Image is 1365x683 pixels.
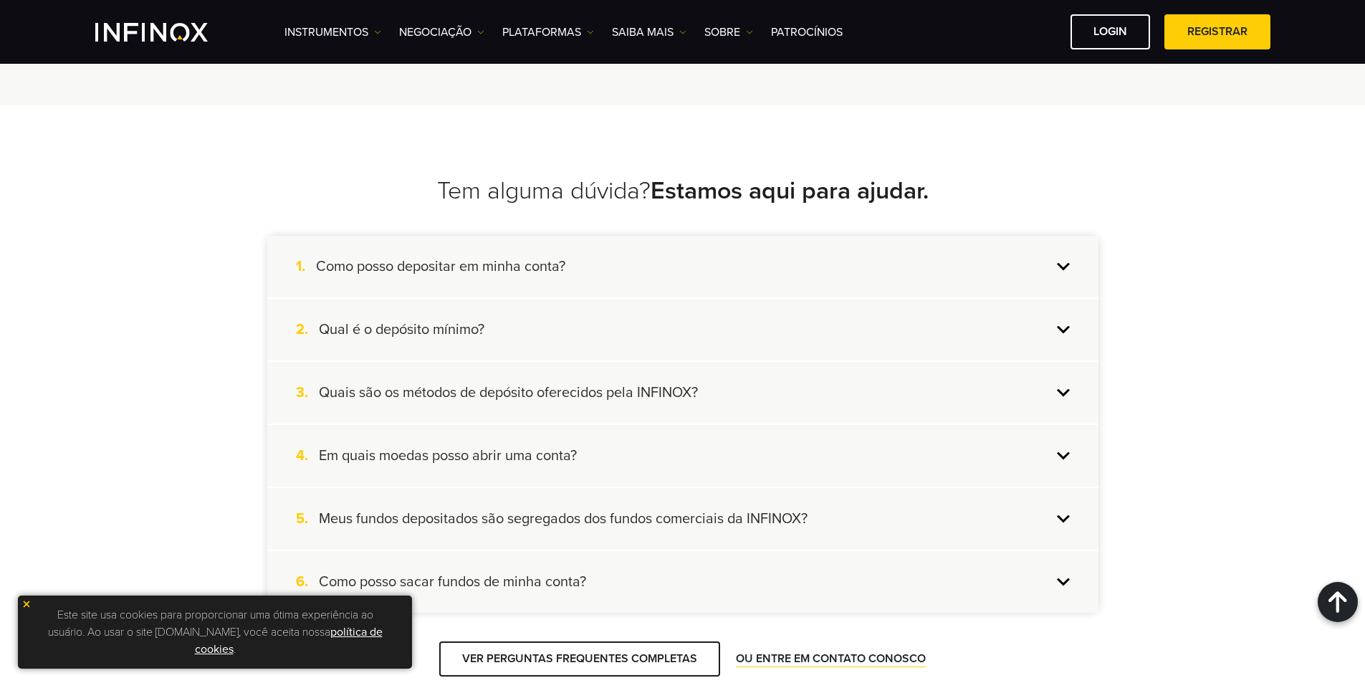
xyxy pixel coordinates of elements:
[25,603,405,661] p: Este site usa cookies para proporcionar uma ótima experiência ao usuário. Ao usar o site [DOMAIN_...
[296,573,319,591] span: 6.
[95,23,241,42] a: INFINOX Logo
[704,24,753,41] a: SOBRE
[439,641,719,677] a: VER PERGUNTAS FREQUENTES COMPLETAS
[1164,14,1270,49] a: Registrar
[319,320,484,339] h4: Qual é o depósito mínimo?
[319,383,698,402] h4: Quais são os métodos de depósito oferecidos pela INFINOX?
[651,176,929,206] strong: Estamos aqui para ajudar.
[296,257,316,276] span: 1.
[296,510,319,528] span: 5.
[21,599,32,609] img: yellow close icon
[296,383,319,402] span: 3.
[296,320,319,339] span: 2.
[319,510,808,528] h4: Meus fundos depositados são segregados dos fundos comerciais da INFINOX?
[502,24,594,41] a: PLATAFORMAS
[1071,14,1150,49] a: Login
[734,651,926,667] a: OU ENTRE EM CONTATO CONOSCO
[319,573,586,591] h4: Como posso sacar fundos de minha conta?
[319,446,577,465] h4: Em quais moedas posso abrir uma conta?
[771,24,843,41] a: Patrocínios
[399,24,484,41] a: NEGOCIAÇÃO
[296,446,319,465] span: 4.
[316,257,565,276] h4: Como posso depositar em minha conta?
[267,177,1098,206] h2: Tem alguma dúvida?
[284,24,381,41] a: Instrumentos
[612,24,686,41] a: Saiba mais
